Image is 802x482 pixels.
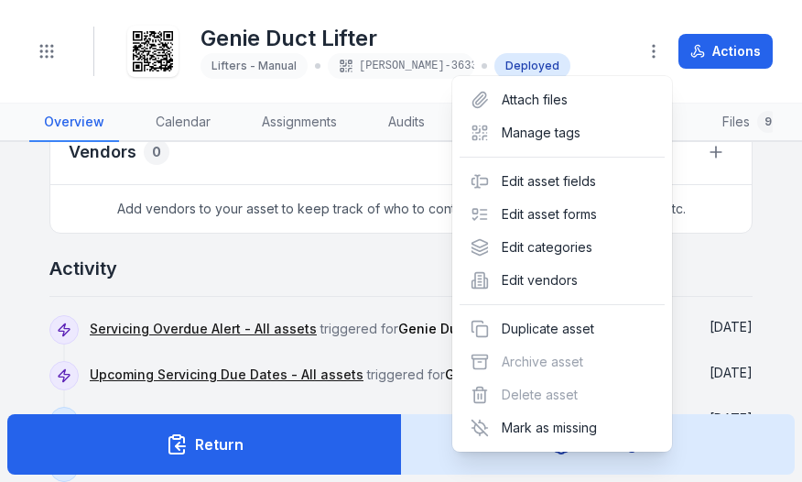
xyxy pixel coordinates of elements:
div: Edit asset forms [460,198,665,231]
div: Duplicate asset [460,312,665,345]
div: Edit categories [460,231,665,264]
div: Delete asset [460,378,665,411]
div: Edit asset fields [460,165,665,198]
div: Attach files [460,83,665,116]
div: Edit vendors [460,264,665,297]
div: Archive asset [460,345,665,378]
div: Mark as missing [460,411,665,444]
div: Manage tags [460,116,665,149]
